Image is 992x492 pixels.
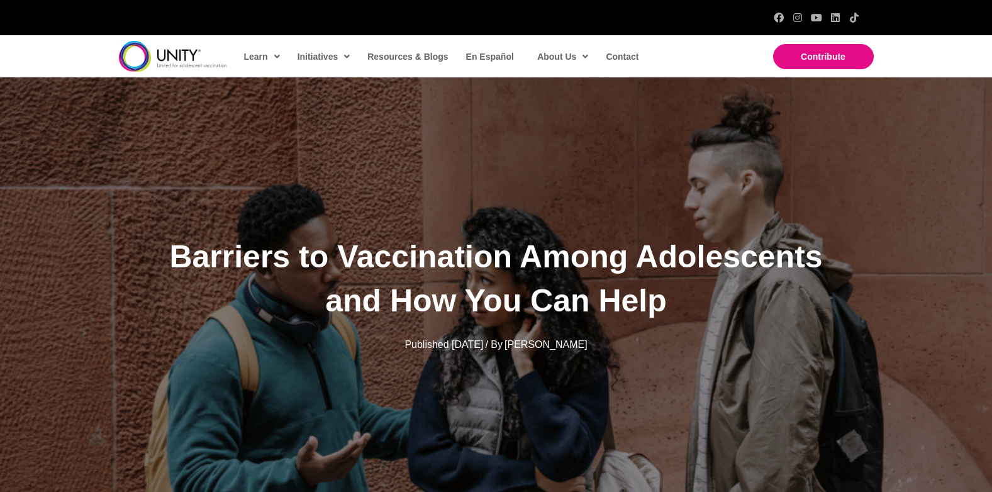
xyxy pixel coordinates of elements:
a: Instagram [793,13,803,23]
a: Contribute [773,44,874,69]
a: Contact [599,42,644,71]
a: About Us [531,42,593,71]
a: Resources & Blogs [361,42,453,71]
a: LinkedIn [830,13,840,23]
a: TikTok [849,13,859,23]
span: Contact [606,52,638,62]
span: About Us [537,47,588,66]
span: Published [DATE] [404,339,483,350]
span: En Español [466,52,514,62]
span: Resources & Blogs [367,52,448,62]
img: unity-logo-dark [119,41,227,72]
a: YouTube [811,13,822,23]
span: [PERSON_NAME] [504,339,588,350]
span: Contribute [801,52,845,62]
span: Barriers to Vaccination Among Adolescents and How You Can Help [169,239,822,318]
span: Learn [244,47,280,66]
a: Facebook [774,13,784,23]
span: / By [485,339,503,350]
span: Initiatives [298,47,350,66]
a: En Español [460,42,519,71]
